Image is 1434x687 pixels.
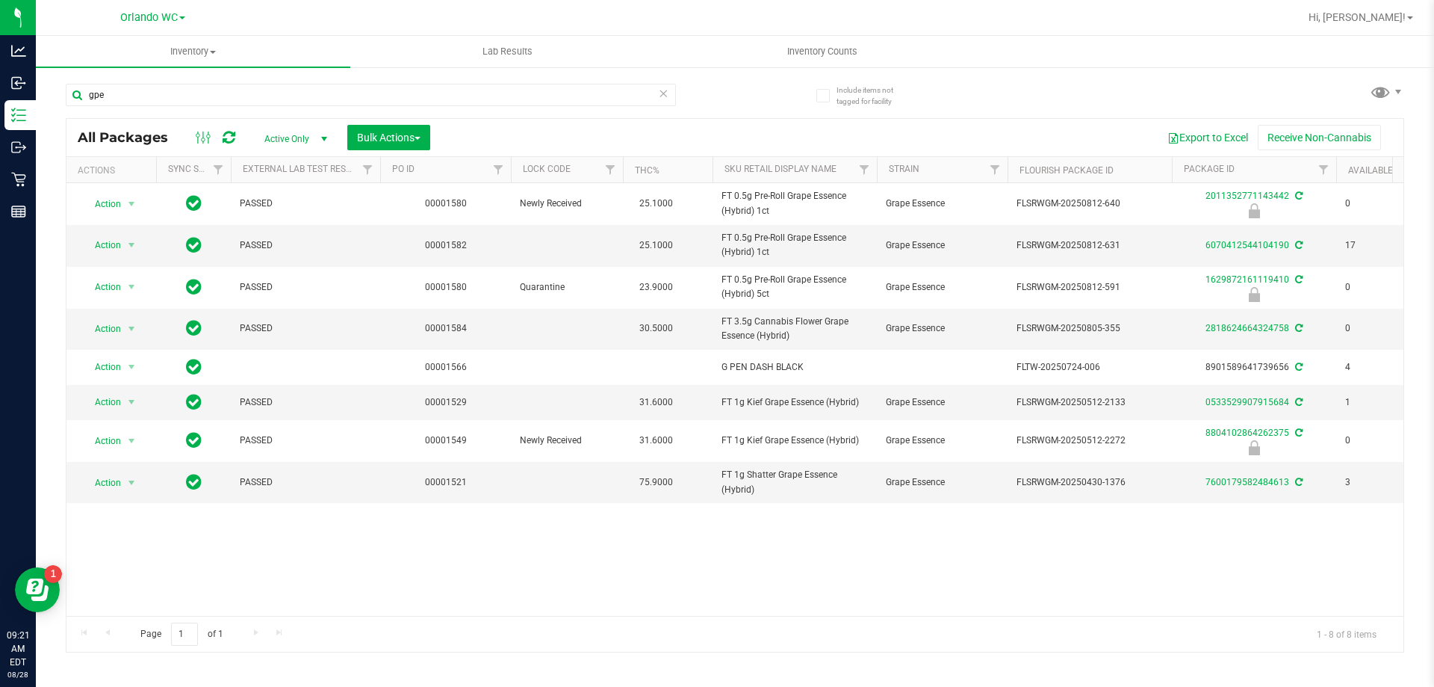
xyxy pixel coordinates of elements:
span: 4 [1345,360,1402,375]
span: select [122,235,141,256]
span: In Sync [186,235,202,256]
span: Quarantine [520,280,614,295]
a: 8804102864262375 [1205,428,1289,438]
span: FT 1g Shatter Grape Essence (Hybrid) [721,468,868,496]
a: 2818624664324758 [1205,323,1289,333]
span: In Sync [186,392,202,413]
inline-svg: Reports [11,204,26,219]
span: Action [81,318,122,339]
span: Lab Results [462,45,553,58]
span: PASSED [240,434,371,448]
a: Available [1348,165,1393,176]
span: Grape Essence [886,395,999,410]
a: Filter [598,157,623,182]
a: Flourish Package ID [1019,165,1114,176]
a: 1629872161119410 [1205,274,1289,285]
span: Action [81,277,122,298]
div: Actions [78,165,150,176]
span: FLTW-20250724-006 [1016,360,1163,375]
span: Sync from Compliance System [1293,323,1303,333]
inline-svg: Outbound [11,140,26,155]
span: 23.9000 [632,277,680,298]
span: PASSED [240,238,371,253]
span: In Sync [186,430,202,451]
a: Filter [1312,157,1336,182]
span: 30.5000 [632,318,680,339]
span: 0 [1345,434,1402,448]
a: Inventory [36,36,350,67]
span: FLSRWGM-20250430-1376 [1016,475,1163,490]
a: Lock Code [523,164,571,174]
span: FT 0.5g Pre-Roll Grape Essence (Hybrid) 1ct [721,231,868,259]
span: Action [81,431,122,452]
span: FT 0.5g Pre-Roll Grape Essence (Hybrid) 1ct [721,189,868,218]
span: select [122,277,141,298]
span: PASSED [240,475,371,490]
span: In Sync [186,318,202,339]
span: FLSRWGM-20250812-640 [1016,197,1163,211]
span: PASSED [240,280,371,295]
span: FLSRWGM-20250805-355 [1016,321,1163,336]
div: 8901589641739656 [1170,360,1338,375]
span: FT 1g Kief Grape Essence (Hybrid) [721,434,868,448]
span: Sync from Compliance System [1293,362,1303,372]
a: 00001584 [425,323,467,333]
a: 00001582 [425,240,467,250]
a: 00001566 [425,362,467,372]
a: 2011352771143442 [1205,191,1289,201]
span: Sync from Compliance System [1293,274,1303,285]
a: Inventory Counts [665,36,979,67]
a: PO ID [392,164,415,174]
div: Newly Received [1170,440,1338,455]
a: Sku Retail Display Name [724,164,836,174]
span: Action [81,472,122,493]
span: PASSED [240,197,371,211]
iframe: Resource center unread badge [44,565,62,583]
span: 25.1000 [632,235,680,256]
span: In Sync [186,472,202,493]
span: Sync from Compliance System [1293,397,1303,407]
span: select [122,431,141,452]
span: Grape Essence [886,475,999,490]
a: Filter [356,157,380,182]
span: Sync from Compliance System [1293,240,1303,250]
span: Sync from Compliance System [1293,477,1303,487]
span: Clear [658,84,668,103]
span: Inventory Counts [767,45,878,58]
button: Bulk Actions [347,125,430,150]
span: Grape Essence [886,321,999,336]
span: FT 3.5g Cannabis Flower Grape Essence (Hybrid) [721,315,868,343]
span: Action [81,357,122,378]
span: FT 1g Kief Grape Essence (Hybrid) [721,395,868,410]
span: 1 [1345,395,1402,410]
a: Package ID [1184,164,1235,174]
a: Filter [206,157,231,182]
span: Grape Essence [886,434,999,448]
span: All Packages [78,129,183,146]
span: FLSRWGM-20250812-591 [1016,280,1163,295]
inline-svg: Retail [11,172,26,187]
span: 31.6000 [632,392,680,413]
span: select [122,392,141,413]
span: 0 [1345,280,1402,295]
span: 75.9000 [632,472,680,493]
span: Sync from Compliance System [1293,191,1303,201]
a: 7600179582484613 [1205,477,1289,487]
span: Action [81,235,122,256]
a: 00001529 [425,397,467,407]
a: Strain [889,164,919,174]
span: Grape Essence [886,197,999,211]
a: Lab Results [350,36,665,67]
button: Receive Non-Cannabis [1258,125,1381,150]
inline-svg: Inventory [11,108,26,123]
span: FLSRWGM-20250812-631 [1016,238,1163,253]
span: In Sync [186,193,202,214]
a: THC% [635,165,659,176]
span: Inventory [36,45,350,58]
span: Bulk Actions [357,132,420,144]
iframe: Resource center [15,567,60,612]
p: 09:21 AM EDT [7,629,29,669]
input: Search Package ID, Item Name, SKU, Lot or Part Number... [66,84,676,106]
span: In Sync [186,357,202,378]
